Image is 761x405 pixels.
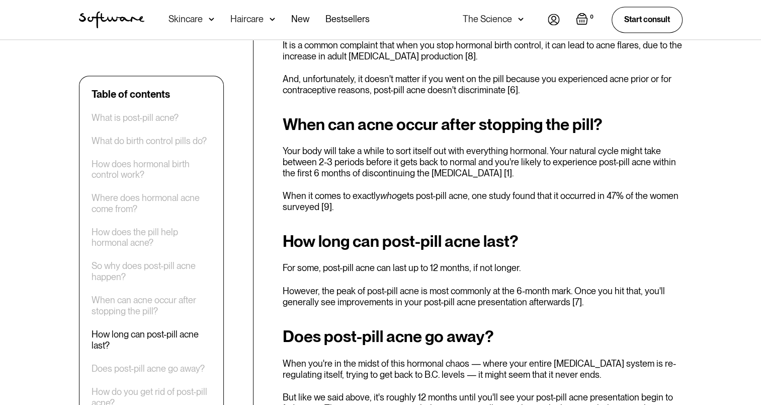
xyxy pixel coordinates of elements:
[588,13,596,22] div: 0
[270,14,275,24] img: arrow down
[283,190,683,212] p: When it comes to exactly gets post-pill acne, one study found that it occurred in 47% of the wome...
[283,232,683,250] h2: How long can post-pill acne last?
[92,88,170,100] div: Table of contents
[283,146,683,178] p: Your body will take a while to sort itself out with everything hormonal. Your natural cycle might...
[283,262,683,274] p: For some, post-pill acne can last up to 12 months, if not longer.
[209,14,214,24] img: arrow down
[92,329,211,351] a: How long can post-pill acne last?
[92,159,211,180] a: How does hormonal birth control work?
[79,11,144,28] img: Software Logo
[463,14,512,24] div: The Science
[168,14,203,24] div: Skincare
[283,74,683,95] p: And, unfortunately, it doesn't matter if you went on the pill because you experienced acne prior ...
[283,40,683,61] p: It is a common complaint that when you stop hormonal birth control, it can lead to acne flares, d...
[230,14,264,24] div: Haircare
[92,112,179,123] a: What is post-pill acne?
[283,327,683,346] h2: Does post-pill acne go away?
[518,14,524,24] img: arrow down
[576,13,596,27] a: Open empty cart
[92,261,211,283] a: So why does post-pill acne happen?
[92,227,211,248] a: How does the pill help hormonal acne?
[92,295,211,316] a: When can acne occur after stopping the pill?
[92,193,211,215] a: Where does hormonal acne come from?
[283,286,683,307] p: However, the peak of post-pill acne is most commonly at the 6-month mark. Once you hit that, you'...
[380,190,397,201] em: who
[283,115,683,133] h2: When can acne occur after stopping the pill?
[79,11,144,28] a: home
[283,358,683,379] p: When you're in the midst of this hormonal chaos — where your entire [MEDICAL_DATA] system is re-r...
[612,7,683,32] a: Start consult
[92,136,207,147] a: What do birth control pills do?
[92,363,205,374] a: Does post-pill acne go away?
